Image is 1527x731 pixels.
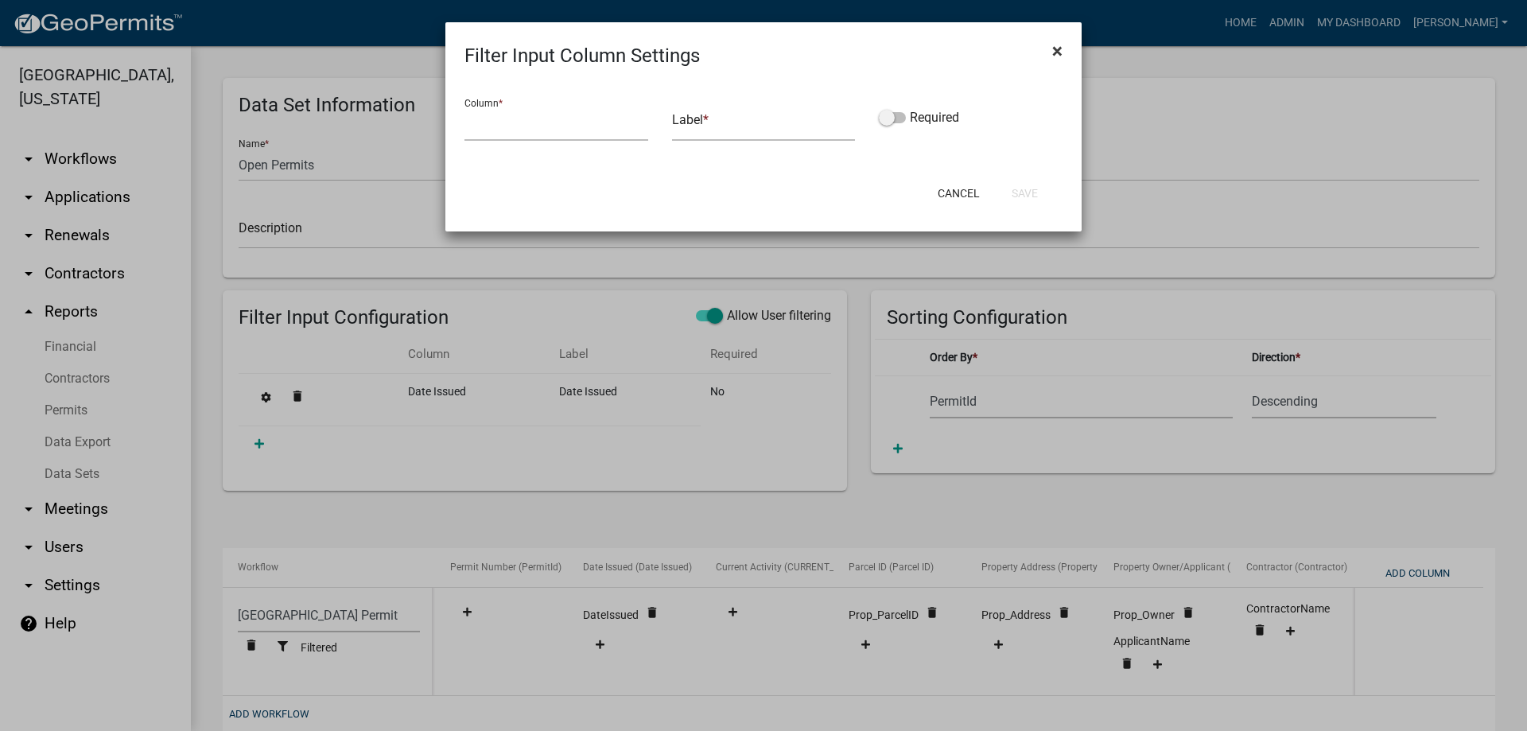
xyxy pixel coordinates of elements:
[879,108,959,127] label: Required
[1039,29,1075,73] button: Close
[925,179,993,208] button: Cancel
[999,179,1051,208] button: Save
[1052,40,1063,62] span: ×
[464,41,700,70] h4: Filter Input Column Settings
